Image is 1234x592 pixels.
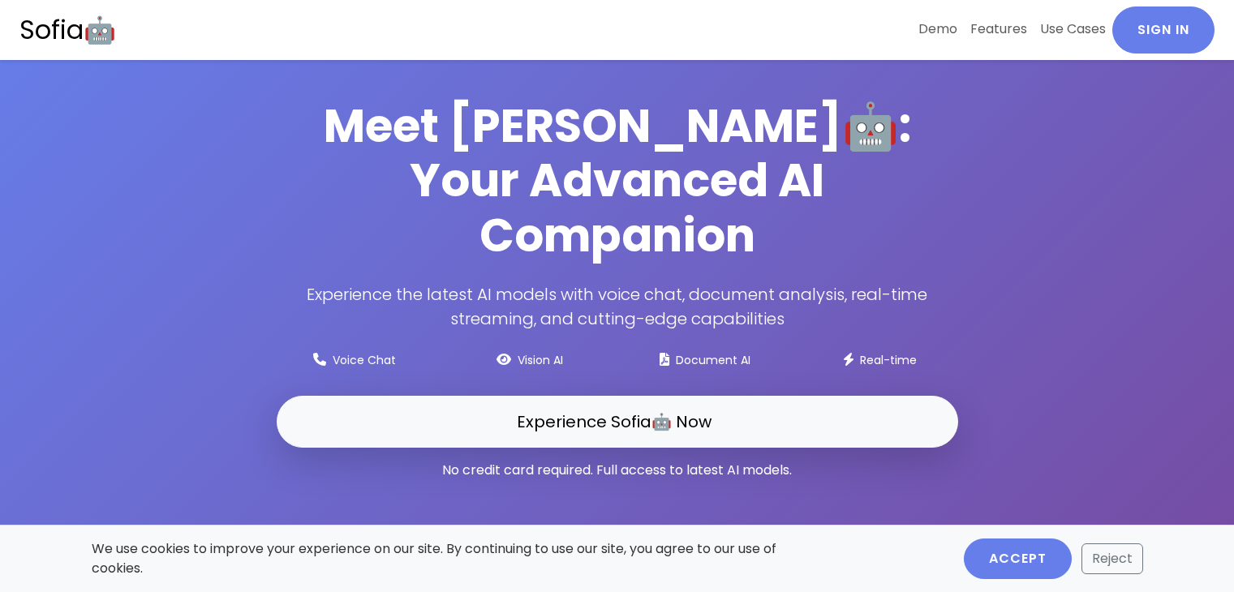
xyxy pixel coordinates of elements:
[333,352,396,368] small: Voice Chat
[964,6,1034,52] a: Features
[1112,6,1215,54] a: Sign In
[860,352,917,368] small: Real-time
[912,6,964,52] a: Demo
[277,99,958,263] h1: Meet [PERSON_NAME]🤖: Your Advanced AI Companion
[277,461,958,480] p: No credit card required. Full access to latest AI models.
[964,538,1072,579] button: Accept
[1034,6,1112,52] a: Use Cases
[518,352,563,368] small: Vision AI
[277,396,958,448] a: Experience Sofia🤖 Now
[19,6,116,54] a: Sofia🤖
[517,410,712,433] span: Experience Sofia🤖 Now
[1081,543,1143,574] button: Reject
[277,282,958,331] p: Experience the latest AI models with voice chat, document analysis, real-time streaming, and cutt...
[676,352,750,368] small: Document AI
[92,539,786,578] p: We use cookies to improve your experience on our site. By continuing to use our site, you agree t...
